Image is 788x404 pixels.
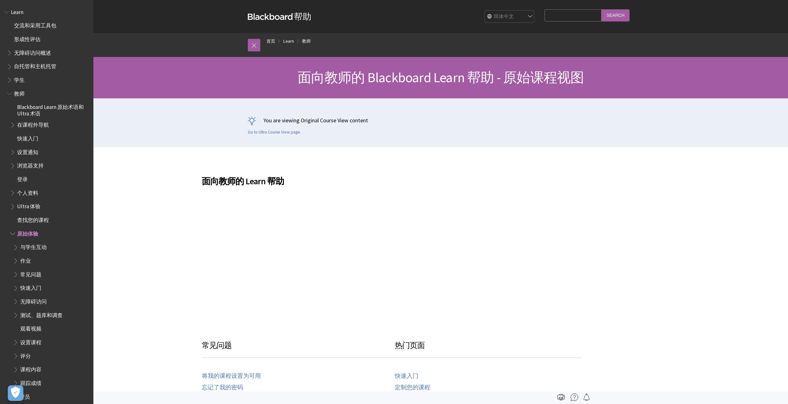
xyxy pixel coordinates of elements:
span: 快速入门 [17,133,38,142]
span: 跟踪成绩 [20,378,41,386]
span: 在课程外导航 [17,120,49,128]
span: 测试、题库和调查 [20,310,63,318]
span: 常见问题 [20,269,41,278]
a: Go to Ultra Course View page. [248,129,301,135]
a: 快速入门 [395,373,418,380]
span: 浏览器支持 [17,161,44,169]
span: 设置通知 [17,147,38,155]
span: 快速入门 [20,283,41,291]
span: 无障碍访问概述 [14,48,51,56]
a: Blackboard帮助 [248,11,311,22]
button: Open Preferences [8,385,23,401]
span: 无障碍访问 [20,296,47,305]
span: 自托管和主机托管 [14,61,56,70]
h3: 常见问题 [202,340,395,358]
img: Follow this page [583,393,590,401]
select: Site Language Selector [485,11,535,23]
span: 形成性评估 [14,34,40,42]
span: 评分 [20,351,31,359]
span: 学生 [14,75,25,83]
span: 个人资料 [17,188,38,196]
img: Print [557,393,565,401]
span: 教师 [14,88,25,97]
span: 与学生互动 [20,242,47,251]
span: 设置课程 [20,337,41,345]
span: Learn [11,7,23,15]
span: 课程内容 [20,364,41,373]
a: 首页 [267,37,275,45]
a: 定制您的课程 [395,384,430,391]
span: 作业 [20,256,31,264]
span: Blackboard Learn 原始术语和 Ultra 术语 [17,102,89,117]
h3: 热门页面 [395,340,582,358]
input: Search [602,9,630,21]
span: 交流和采用工具包 [14,21,56,29]
h2: 面向教师的 Learn 帮助 [202,167,588,188]
span: 原始体验 [17,228,38,237]
p: You are viewing Original Course View content [248,116,634,124]
span: 查找您的课程 [17,215,49,223]
span: 登录 [17,174,28,182]
img: More help [571,393,578,401]
span: 面向教师的 Blackboard Learn 帮助 - 原始课程视图 [298,69,584,86]
a: 忘记了我的密码 [202,384,243,391]
a: 将我的课程设置为可用 [202,373,261,380]
a: 教师 [302,37,311,45]
span: Ultra 体验 [17,201,40,210]
a: Learn [283,37,294,45]
strong: Blackboard [248,13,294,20]
span: 观看视频 [20,324,41,332]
